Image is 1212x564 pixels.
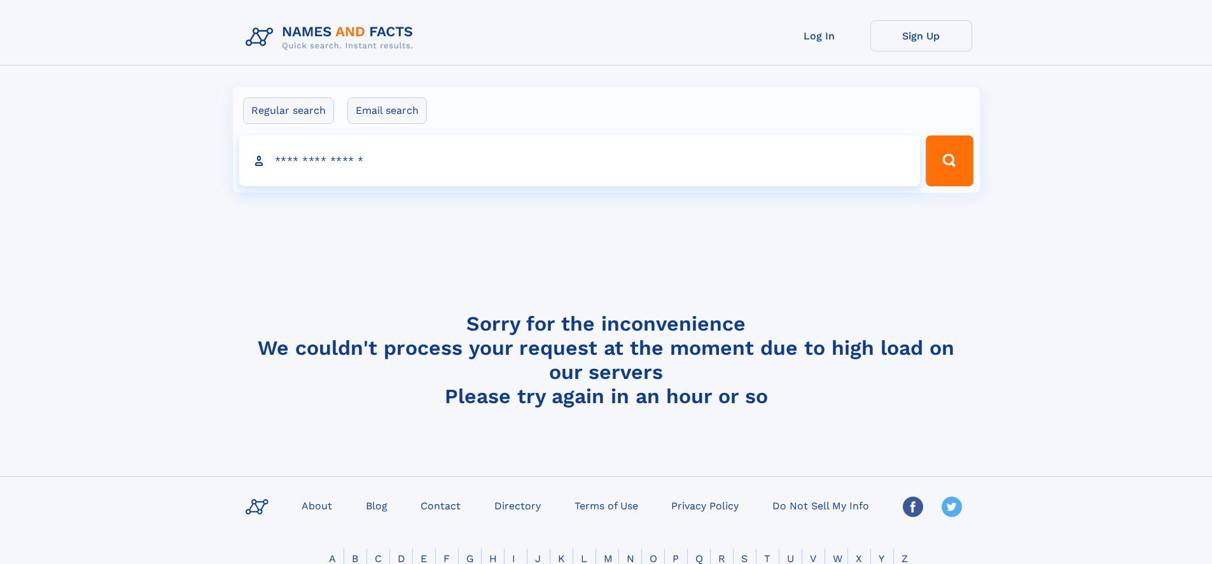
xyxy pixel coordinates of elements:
a: Terms of Use [569,496,643,514]
h4: Sorry for the inconvenience We couldn't process your request at the moment due to high load on ou... [240,312,972,408]
input: search input [239,135,921,186]
a: About [296,496,337,514]
a: Do Not Sell My Info [767,496,874,514]
img: Facebook [903,497,923,517]
button: Search Button [926,135,973,186]
a: Privacy Policy [666,496,744,514]
img: Twitter [942,497,962,517]
a: Directory [489,496,546,514]
label: Regular search [243,97,334,124]
a: Log In [769,20,870,52]
label: Email search [347,97,427,124]
img: Logo Names and Facts [240,20,424,55]
a: Blog [361,496,393,514]
a: Sign Up [870,20,972,52]
a: Contact [415,496,466,514]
